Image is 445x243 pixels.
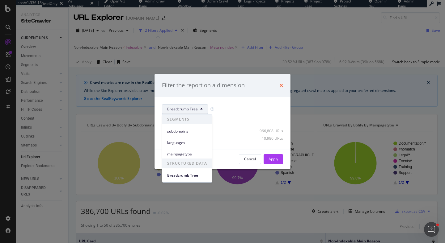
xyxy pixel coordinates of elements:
span: languages [167,140,207,146]
div: times [279,81,283,89]
span: SEGMENTS [162,114,212,124]
span: STRUCTURED DATA [162,159,212,168]
div: Cancel [244,156,256,162]
div: Filter the report on a dimension [162,81,245,89]
iframe: Intercom live chat [424,222,439,237]
button: Breadcrumb Tree [162,104,208,114]
div: Select all data available [162,119,283,124]
span: Breadcrumb Tree [167,106,198,112]
button: Apply [264,154,283,164]
span: subdomains [167,129,207,134]
div: modal [155,74,290,169]
span: mainpagetype [167,151,207,157]
div: 966,808 URLs [253,128,283,134]
div: 10,980 URLs [253,136,283,141]
button: Cancel [239,154,261,164]
span: Breadcrumb Tree [167,173,207,178]
div: Apply [269,156,278,162]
